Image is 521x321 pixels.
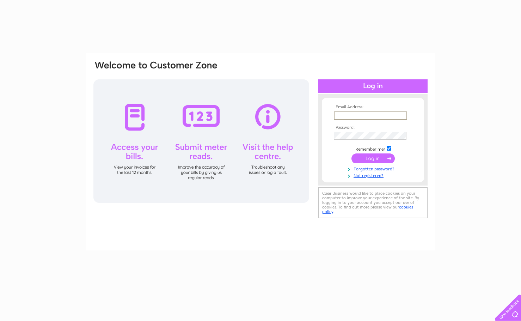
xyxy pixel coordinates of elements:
[318,187,428,218] div: Clear Business would like to place cookies on your computer to improve your experience of the sit...
[332,125,414,130] th: Password:
[334,172,414,178] a: Not registered?
[332,145,414,152] td: Remember me?
[332,105,414,110] th: Email Address:
[334,165,414,172] a: Forgotten password?
[351,153,395,163] input: Submit
[322,205,413,214] a: cookies policy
